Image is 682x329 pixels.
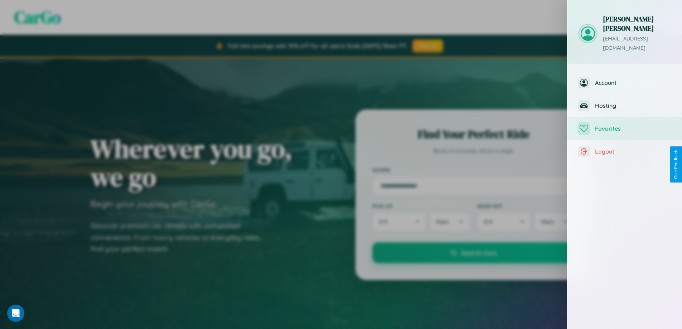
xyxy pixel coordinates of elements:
button: Favorites [567,117,682,140]
p: [EMAIL_ADDRESS][DOMAIN_NAME] [603,34,671,53]
span: Hosting [595,102,671,109]
div: Open Intercom Messenger [7,305,24,322]
button: Hosting [567,94,682,117]
span: Favorites [595,125,671,132]
span: Logout [595,148,671,155]
h3: [PERSON_NAME] [PERSON_NAME] [603,14,671,33]
div: Give Feedback [673,150,678,179]
button: Logout [567,140,682,163]
span: Account [595,79,671,86]
button: Account [567,71,682,94]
